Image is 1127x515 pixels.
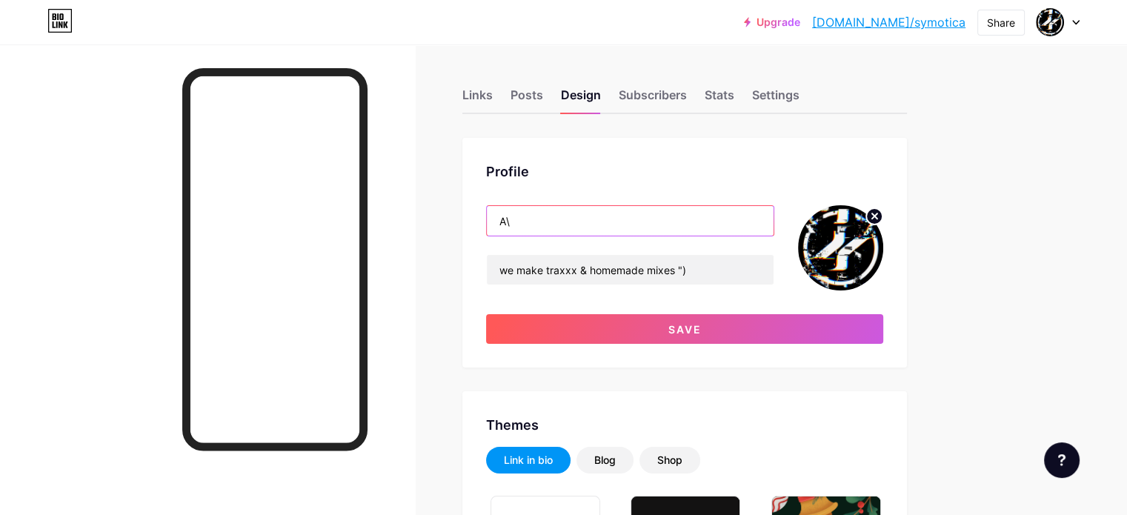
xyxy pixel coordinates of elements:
[504,453,553,468] div: Link in bio
[462,86,493,113] div: Links
[487,206,774,236] input: Name
[752,86,799,113] div: Settings
[657,453,682,468] div: Shop
[619,86,687,113] div: Subscribers
[744,16,800,28] a: Upgrade
[486,314,883,344] button: Save
[511,86,543,113] div: Posts
[486,162,883,182] div: Profile
[594,453,616,468] div: Blog
[1036,8,1064,36] img: Indy Air
[705,86,734,113] div: Stats
[487,255,774,285] input: Bio
[486,415,883,435] div: Themes
[561,86,601,113] div: Design
[987,15,1015,30] div: Share
[812,13,965,31] a: [DOMAIN_NAME]/symotica
[798,205,883,290] img: Indy Air
[668,323,702,336] span: Save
